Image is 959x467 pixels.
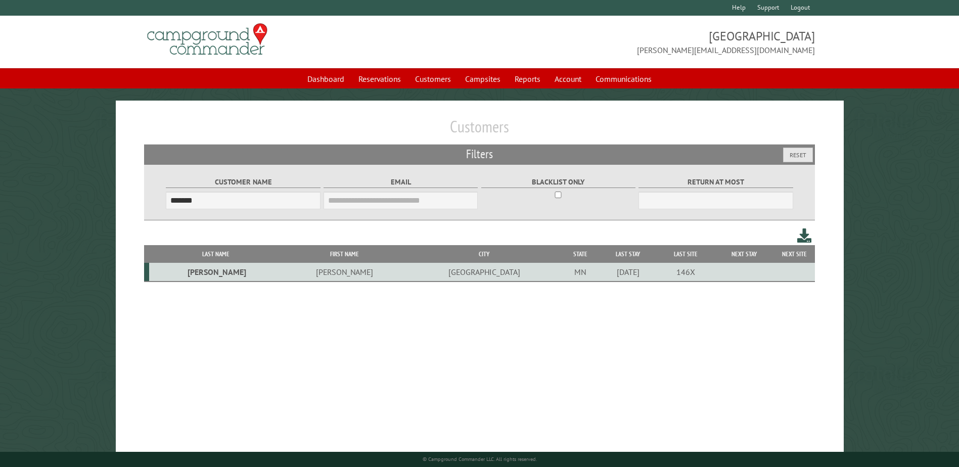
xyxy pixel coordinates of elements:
[407,263,562,282] td: [GEOGRAPHIC_DATA]
[407,245,562,263] th: City
[480,28,815,56] span: [GEOGRAPHIC_DATA] [PERSON_NAME][EMAIL_ADDRESS][DOMAIN_NAME]
[324,176,478,188] label: Email
[301,69,350,88] a: Dashboard
[423,456,537,462] small: © Campground Commander LLC. All rights reserved.
[144,145,814,164] h2: Filters
[459,69,507,88] a: Campsites
[797,226,812,245] a: Download this customer list (.csv)
[599,245,657,263] th: Last Stay
[783,148,813,162] button: Reset
[282,263,407,282] td: [PERSON_NAME]
[352,69,407,88] a: Reservations
[562,245,599,263] th: State
[714,245,774,263] th: Next Stay
[638,176,793,188] label: Return at most
[509,69,546,88] a: Reports
[166,176,320,188] label: Customer Name
[657,245,714,263] th: Last Site
[657,263,714,282] td: 146X
[481,176,635,188] label: Blacklist only
[149,263,282,282] td: [PERSON_NAME]
[549,69,587,88] a: Account
[144,117,814,145] h1: Customers
[774,245,815,263] th: Next Site
[282,245,407,263] th: First Name
[144,20,270,59] img: Campground Commander
[601,267,656,277] div: [DATE]
[589,69,658,88] a: Communications
[562,263,599,282] td: MN
[409,69,457,88] a: Customers
[149,245,282,263] th: Last Name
